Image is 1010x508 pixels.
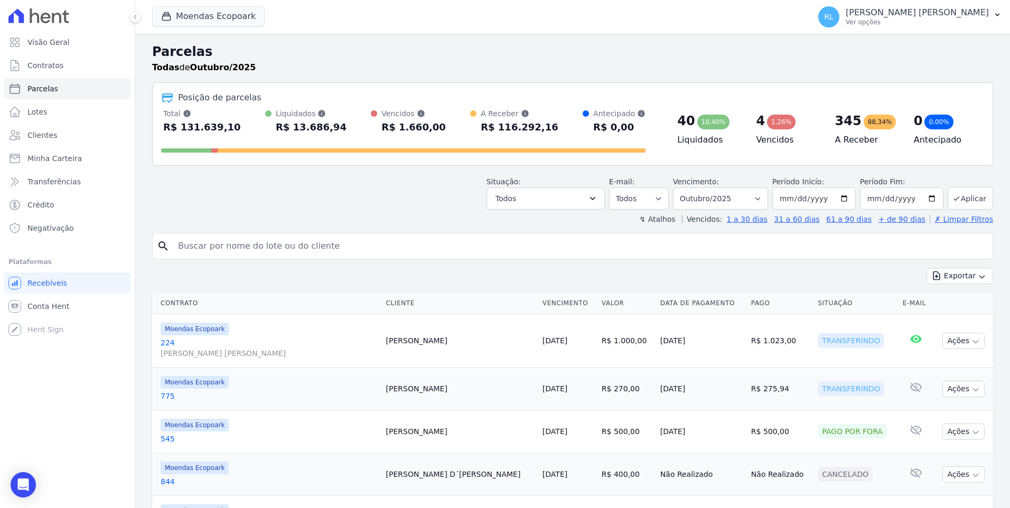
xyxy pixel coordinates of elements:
[597,453,656,496] td: R$ 400,00
[276,119,347,136] div: R$ 13.686,94
[481,108,558,119] div: A Receber
[656,410,747,453] td: [DATE]
[161,337,378,359] a: 224[PERSON_NAME] [PERSON_NAME]
[481,119,558,136] div: R$ 116.292,16
[163,119,241,136] div: R$ 131.639,10
[27,107,48,117] span: Lotes
[756,134,818,146] h4: Vencidos
[4,218,130,239] a: Negativação
[161,391,378,401] a: 775
[161,434,378,444] a: 545
[924,115,953,129] div: 0,00%
[656,293,747,314] th: Data de Pagamento
[942,424,985,440] button: Ações
[161,462,229,474] span: Moendas Ecopoark
[930,215,993,223] a: ✗ Limpar Filtros
[942,333,985,349] button: Ações
[543,336,567,345] a: [DATE]
[747,368,813,410] td: R$ 275,94
[813,293,898,314] th: Situação
[756,112,765,129] div: 4
[597,314,656,368] td: R$ 1.000,00
[382,314,538,368] td: [PERSON_NAME]
[4,32,130,53] a: Visão Geral
[942,381,985,397] button: Ações
[878,215,925,223] a: + de 90 dias
[487,187,605,210] button: Todos
[27,223,74,233] span: Negativação
[4,55,130,76] a: Contratos
[597,410,656,453] td: R$ 500,00
[656,314,747,368] td: [DATE]
[4,296,130,317] a: Conta Hent
[682,215,722,223] label: Vencidos:
[767,115,796,129] div: 1,26%
[27,83,58,94] span: Parcelas
[914,134,976,146] h4: Antecipado
[697,115,730,129] div: 10,40%
[4,171,130,192] a: Transferências
[772,177,824,186] label: Período Inicío:
[161,376,229,389] span: Moendas Ecopoark
[609,177,635,186] label: E-mail:
[593,108,646,119] div: Antecipado
[495,192,516,205] span: Todos
[747,314,813,368] td: R$ 1.023,00
[27,153,82,164] span: Minha Carteira
[4,148,130,169] a: Minha Carteira
[27,200,54,210] span: Crédito
[810,2,1010,32] button: RL [PERSON_NAME] [PERSON_NAME] Ver opções
[8,256,126,268] div: Plataformas
[864,115,896,129] div: 88,34%
[4,78,130,99] a: Parcelas
[899,293,933,314] th: E-mail
[152,62,180,72] strong: Todas
[835,134,897,146] h4: A Receber
[382,453,538,496] td: [PERSON_NAME] D´[PERSON_NAME]
[190,62,256,72] strong: Outubro/2025
[27,130,57,140] span: Clientes
[927,268,993,284] button: Exportar
[381,108,445,119] div: Vencidos
[747,293,813,314] th: Pago
[27,37,70,48] span: Visão Geral
[172,236,988,257] input: Buscar por nome do lote ou do cliente
[543,470,567,478] a: [DATE]
[276,108,347,119] div: Liquidados
[381,119,445,136] div: R$ 1.660,00
[27,176,81,187] span: Transferências
[818,424,887,439] div: Pago por fora
[382,368,538,410] td: [PERSON_NAME]
[818,467,873,482] div: Cancelado
[818,333,884,348] div: Transferindo
[677,112,695,129] div: 40
[597,368,656,410] td: R$ 270,00
[382,293,538,314] th: Cliente
[846,18,989,26] p: Ver opções
[11,472,36,497] div: Open Intercom Messenger
[27,60,63,71] span: Contratos
[152,6,265,26] button: Moendas Ecopoark
[673,177,719,186] label: Vencimento:
[593,119,646,136] div: R$ 0,00
[824,13,834,21] span: RL
[818,381,884,396] div: Transferindo
[942,466,985,483] button: Ações
[543,427,567,436] a: [DATE]
[4,125,130,146] a: Clientes
[157,240,170,252] i: search
[835,112,862,129] div: 345
[656,368,747,410] td: [DATE]
[161,476,378,487] a: 844
[152,42,993,61] h2: Parcelas
[4,194,130,215] a: Crédito
[4,101,130,123] a: Lotes
[597,293,656,314] th: Valor
[27,301,69,312] span: Conta Hent
[846,7,989,18] p: [PERSON_NAME] [PERSON_NAME]
[860,176,943,187] label: Período Fim:
[543,384,567,393] a: [DATE]
[826,215,872,223] a: 61 a 90 dias
[161,419,229,431] span: Moendas Ecopoark
[487,177,521,186] label: Situação:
